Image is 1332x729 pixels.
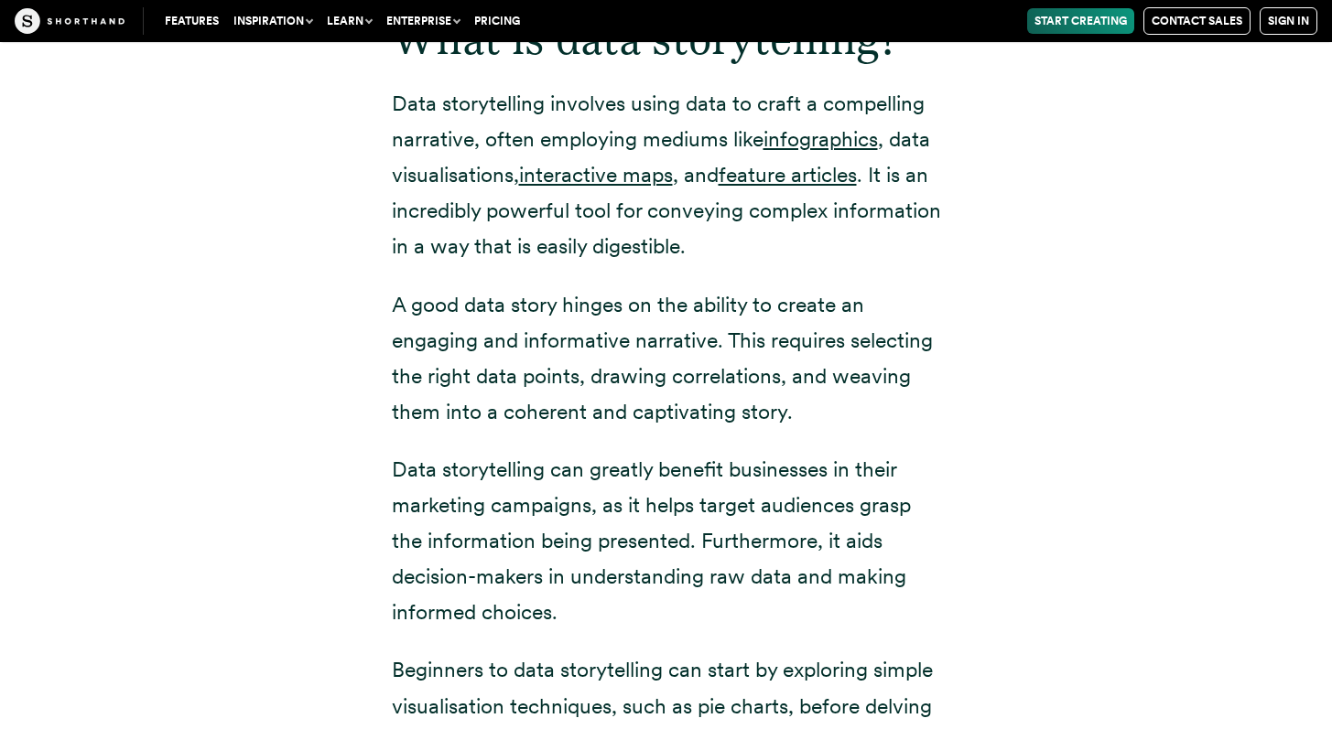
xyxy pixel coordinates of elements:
a: infographics [763,126,878,152]
a: Features [157,8,226,34]
button: Inspiration [226,8,319,34]
p: Data storytelling can greatly benefit businesses in their marketing campaigns, as it helps target... [392,452,941,630]
a: Pricing [467,8,527,34]
button: Learn [319,8,379,34]
a: Contact Sales [1143,7,1251,35]
button: Enterprise [379,8,467,34]
p: A good data story hinges on the ability to create an engaging and informative narrative. This req... [392,287,941,430]
img: The Craft [15,8,125,34]
p: Data storytelling involves using data to craft a compelling narrative, often employing mediums li... [392,86,941,264]
a: Sign in [1260,7,1317,35]
a: Start Creating [1027,8,1134,34]
a: feature articles [719,162,857,188]
a: interactive maps [519,162,673,188]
